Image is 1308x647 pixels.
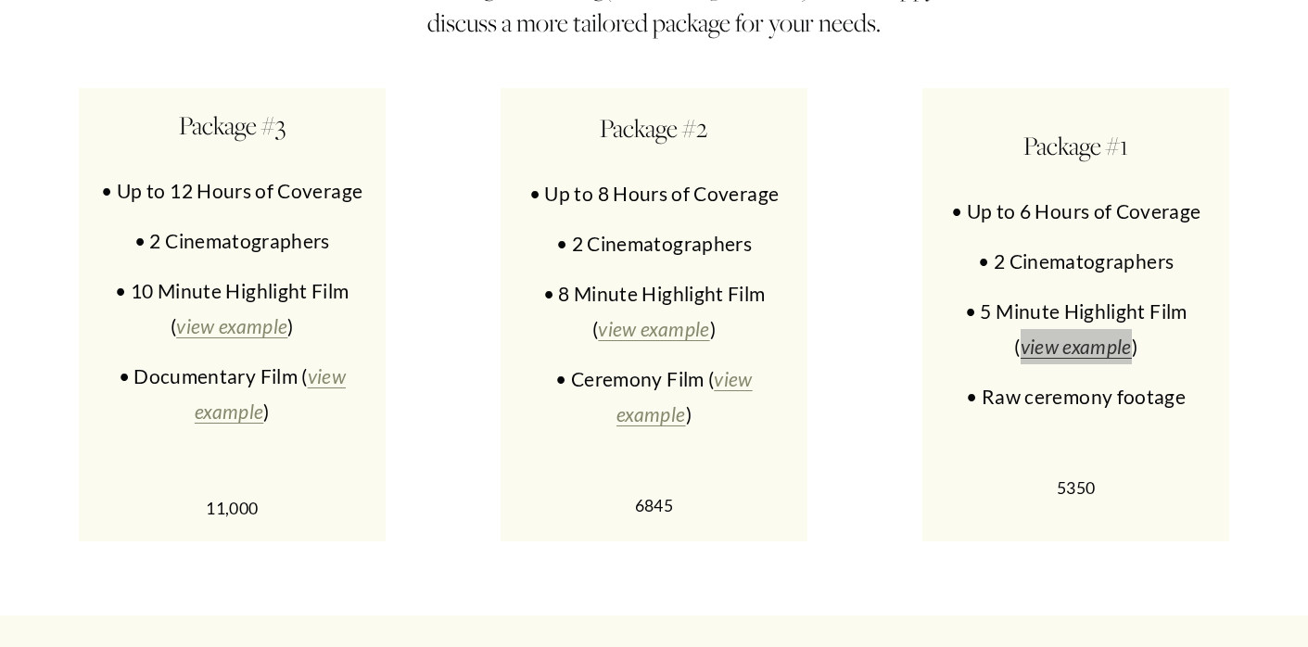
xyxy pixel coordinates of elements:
p: • Up to 8 Hours of Coverage [519,176,789,211]
p: • Ceremony Film ( ) [519,362,789,432]
a: view example [616,367,753,425]
p: • 2 Cinematographers [941,244,1211,279]
a: view example [176,314,287,337]
p: • Up to 6 Hours of Coverage [941,194,1211,229]
p: • 2 Cinematographers [97,223,367,259]
p: • Raw ceremony footage [941,379,1211,414]
a: view example [598,317,709,340]
a: view example [195,364,346,423]
a: view example [1021,335,1132,358]
p: • Up to 12 Hours of Coverage [97,173,367,209]
h4: Package #2 [519,109,789,146]
p: 6845 [519,491,789,521]
p: • 10 Minute Highlight Film ( ) [97,273,367,344]
h4: Package #1 [941,127,1211,164]
p: • 2 Cinematographers [519,226,789,261]
h4: Package #3 [97,107,367,144]
p: 11,000 [97,494,367,524]
p: • 5 Minute Highlight Film ( ) [941,294,1211,364]
p: 5350 [941,474,1211,503]
p: • 8 Minute Highlight Film ( ) [519,276,789,347]
p: • Documentary Film ( ) [97,359,367,429]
